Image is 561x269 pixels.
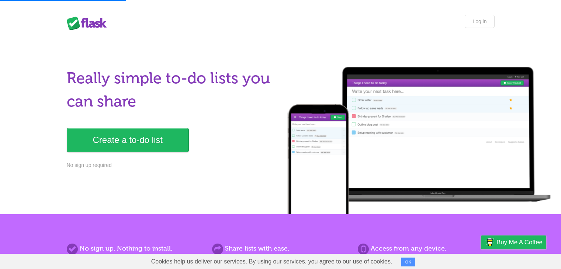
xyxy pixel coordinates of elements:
h2: No sign up. Nothing to install. [67,244,203,254]
a: Create a to-do list [67,128,189,152]
h2: Share lists with ease. [212,244,349,254]
img: Buy me a coffee [485,236,495,248]
p: No sign up required [67,161,276,169]
h1: Really simple to-do lists you can share [67,67,276,113]
div: Flask Lists [67,17,111,30]
h2: Access from any device. [358,244,494,254]
button: OK [401,258,416,266]
a: Buy me a coffee [481,235,546,249]
span: Buy me a coffee [496,236,543,249]
a: Log in [465,15,494,28]
span: Cookies help us deliver our services. By using our services, you agree to our use of cookies. [144,254,400,269]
